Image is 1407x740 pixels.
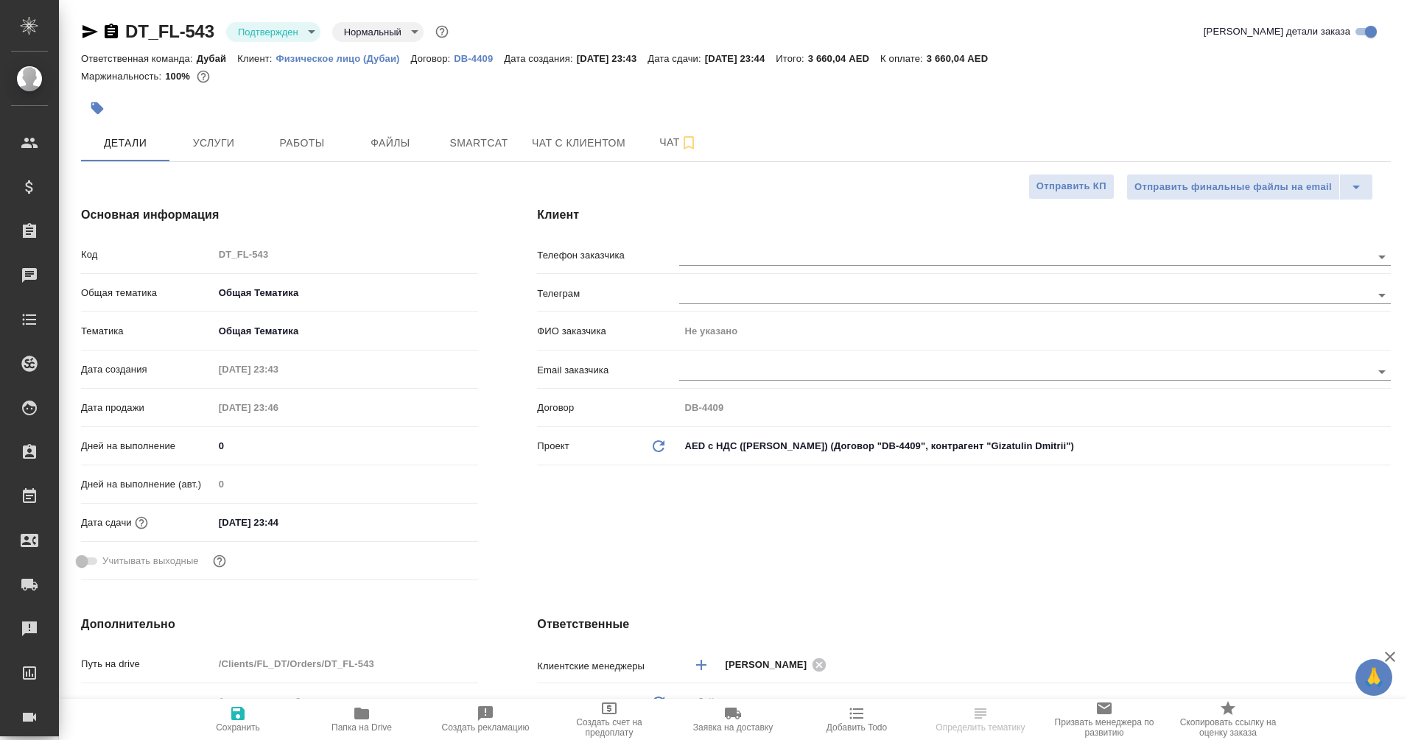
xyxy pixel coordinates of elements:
span: Создать счет на предоплату [556,717,662,738]
button: Подтвержден [234,26,303,38]
span: Скопировать ссылку на оценку заказа [1175,717,1281,738]
p: Дата сдачи: [648,53,704,64]
button: Если добавить услуги и заполнить их объемом, то дата рассчитается автоматически [132,513,151,532]
h4: Клиент [537,206,1391,224]
a: Физическое лицо (Дубаи) [276,52,411,64]
span: Сохранить [216,722,260,733]
div: [PERSON_NAME] [725,655,831,674]
p: Физическое лицо (Дубаи) [276,53,411,64]
span: Работы [267,134,337,152]
input: ✎ Введи что-нибудь [214,512,343,533]
p: Ответственная команда [537,695,646,710]
button: 🙏 [1355,659,1392,696]
p: Общая тематика [81,286,214,300]
span: Папка на Drive [331,722,392,733]
div: Подтвержден [332,22,424,42]
button: Отправить финальные файлы на email [1126,174,1340,200]
input: Пустое поле [214,473,479,495]
input: Пустое поле [214,397,343,418]
p: 100% [165,71,194,82]
p: Тематика [81,324,214,339]
input: Пустое поле [214,359,343,380]
p: Договор: [411,53,455,64]
p: 3 660,04 AED [927,53,999,64]
button: Сохранить [176,699,300,740]
button: Заявка на доставку [671,699,795,740]
input: ✎ Введи что-нибудь [214,435,479,457]
span: Чат [643,133,714,152]
div: AED c НДС ([PERSON_NAME]) (Договор "DB-4409", контрагент "Gizatulin Dmitrii") [679,434,1391,459]
button: Скопировать ссылку для ЯМессенджера [81,23,99,40]
span: Отправить КП [1036,178,1106,195]
p: Проект [537,439,569,454]
p: ФИО заказчика [537,324,679,339]
p: [DATE] 23:43 [577,53,648,64]
button: Создать счет на предоплату [547,699,671,740]
div: split button [1126,174,1373,200]
button: Скопировать ссылку на оценку заказа [1166,699,1290,740]
p: Дней на выполнение (авт.) [81,477,214,492]
button: Определить тематику [919,699,1042,740]
button: Нормальный [340,26,406,38]
span: Детали [90,134,161,152]
svg: Подписаться [680,134,698,152]
p: Телеграм [537,286,679,301]
input: Пустое поле [214,653,479,674]
p: Код [81,247,214,262]
div: Общая Тематика [214,281,479,306]
a: DT_FL-543 [125,21,214,41]
p: Итого: [776,53,807,64]
span: Добавить Todo [827,722,887,733]
p: Дубай [197,53,238,64]
span: Файлы [355,134,426,152]
p: Клиентские менеджеры [537,659,679,674]
span: [PERSON_NAME] [725,658,815,672]
input: Пустое поле [679,397,1391,418]
button: Скопировать ссылку [102,23,120,40]
p: К оплате: [880,53,927,64]
button: Добавить Todo [795,699,919,740]
button: Папка на Drive [300,699,424,740]
button: Отправить КП [1028,174,1115,200]
p: Договор [537,401,679,415]
p: Дата создания: [504,53,576,64]
span: Smartcat [443,134,514,152]
span: Создать рекламацию [442,722,530,733]
p: Дней на выполнение [81,439,214,454]
span: Чат с клиентом [532,134,625,152]
input: Пустое поле [679,320,1391,342]
p: Клиент: [237,53,276,64]
button: Доп статусы указывают на важность/срочность заказа [432,22,452,41]
button: Добавить тэг [81,92,113,124]
span: Определить тематику [936,722,1025,733]
button: Призвать менеджера по развитию [1042,699,1166,740]
button: 0.00 AED; [194,67,213,86]
div: Дубай [679,690,1391,715]
h4: Дополнительно [81,616,478,633]
h4: Ответственные [537,616,1391,633]
input: Пустое поле [214,244,479,265]
span: Учитывать выходные [102,554,199,568]
span: Заявка на доставку [693,722,773,733]
button: Выбери, если сб и вс нужно считать рабочими днями для выполнения заказа. [210,552,229,571]
button: Open [1372,285,1392,306]
span: Призвать менеджера по развитию [1051,717,1157,738]
input: ✎ Введи что-нибудь [214,691,479,713]
a: DB-4409 [454,52,504,64]
p: Дата продажи [81,401,214,415]
button: Open [1372,362,1392,382]
p: Email заказчика [537,363,679,378]
p: Дата создания [81,362,214,377]
button: Open [1372,247,1392,267]
p: Путь на drive [81,657,214,672]
p: Дата сдачи [81,515,132,530]
p: 3 660,04 AED [808,53,880,64]
span: [PERSON_NAME] детали заказа [1204,24,1350,39]
button: Добавить менеджера [684,647,719,683]
div: Подтвержден [226,22,320,42]
p: Путь [81,695,214,710]
span: 🙏 [1361,662,1386,693]
span: Услуги [178,134,249,152]
p: Ответственная команда: [81,53,197,64]
button: Создать рекламацию [424,699,547,740]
